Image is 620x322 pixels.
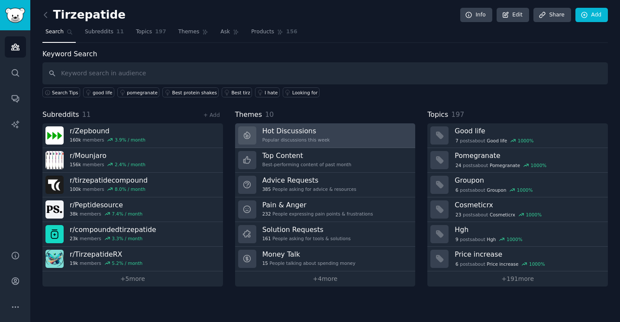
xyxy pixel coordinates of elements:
div: members [70,211,142,217]
img: Mounjaro [45,151,64,169]
div: 1000 % [531,162,547,168]
span: Topics [427,109,448,120]
div: 7.4 % / month [112,211,142,217]
div: 3.9 % / month [115,137,145,143]
span: 38k [70,211,78,217]
span: 7 [455,138,459,144]
img: Zepbound [45,126,64,145]
div: members [70,260,142,266]
a: good life [83,87,114,97]
span: Groupon [487,187,506,193]
span: Hgh [487,236,496,242]
div: People asking for advice & resources [262,186,356,192]
span: Products [251,28,274,36]
div: Best-performing content of past month [262,161,352,167]
div: members [70,186,148,192]
img: compoundedtirzepatide [45,225,64,243]
h3: Hot Discussions [262,126,330,135]
h3: Price increase [455,250,602,259]
h3: r/ Mounjaro [70,151,145,160]
div: Looking for [292,90,318,96]
a: r/Mounjaro156kmembers2.4% / month [42,148,223,173]
h3: Top Content [262,151,352,160]
div: 8.0 % / month [115,186,145,192]
a: r/Zepbound160kmembers3.9% / month [42,123,223,148]
span: 232 [262,211,271,217]
span: 15 [262,260,268,266]
a: Best protein shakes [162,87,219,97]
img: tirzepatidecompound [45,176,64,194]
div: Best protein shakes [172,90,216,96]
div: 3.3 % / month [112,235,142,241]
span: Search Tips [52,90,78,96]
div: 1000 % [526,212,542,218]
h3: r/ TirzepatideRX [70,250,142,259]
a: Share [533,8,571,23]
h3: Pomegranate [455,151,602,160]
span: 9 [455,236,459,242]
span: 24 [455,162,461,168]
div: Best tirz [231,90,250,96]
h3: Good life [455,126,602,135]
span: Good life [487,138,507,144]
div: 2.4 % / month [115,161,145,167]
img: TirzepatideRX [45,250,64,268]
h3: Hgh [455,225,602,234]
div: 1000 % [507,236,523,242]
div: People expressing pain points & frustrations [262,211,373,217]
div: post s about [455,260,546,268]
h3: r/ compoundedtirzepatide [70,225,156,234]
a: Ask [217,25,242,43]
a: Money Talk15People talking about spending money [235,247,416,271]
div: members [70,235,156,241]
h3: Pain & Anger [262,200,373,209]
div: post s about [455,235,523,243]
a: r/Peptidesource38kmembers7.4% / month [42,197,223,222]
a: Products156 [248,25,300,43]
div: good life [93,90,113,96]
a: Groupon6postsaboutGroupon1000% [427,173,608,197]
div: members [70,161,145,167]
span: 197 [451,110,464,119]
div: pomegranate [127,90,158,96]
h3: r/ Zepbound [70,126,145,135]
a: Hot DiscussionsPopular discussions this week [235,123,416,148]
a: Subreddits11 [82,25,127,43]
span: 156 [286,28,297,36]
h3: r/ tirzepatidecompound [70,176,148,185]
a: r/compoundedtirzepatide23kmembers3.3% / month [42,222,223,247]
a: r/TirzepatideRX19kmembers5.2% / month [42,247,223,271]
span: 100k [70,186,81,192]
span: Themes [178,28,200,36]
a: Hgh9postsaboutHgh1000% [427,222,608,247]
a: Edit [497,8,529,23]
a: +5more [42,271,223,287]
a: Info [460,8,492,23]
a: Solution Requests161People asking for tools & solutions [235,222,416,247]
img: Peptidesource [45,200,64,219]
a: Price increase6postsaboutPrice increase1000% [427,247,608,271]
input: Keyword search in audience [42,62,608,84]
a: Best tirz [222,87,252,97]
h3: r/ Peptidesource [70,200,142,209]
a: Themes [175,25,212,43]
a: + Add [203,112,220,118]
span: Pomegranate [490,162,520,168]
a: Looking for [283,87,320,97]
a: pomegranate [117,87,159,97]
div: members [70,137,145,143]
h2: Tirzepatide [42,8,126,22]
h3: Advice Requests [262,176,356,185]
span: 156k [70,161,81,167]
a: Good life7postsaboutGood life1000% [427,123,608,148]
span: Ask [220,28,230,36]
h3: Cosmeticrx [455,200,602,209]
span: Subreddits [42,109,79,120]
a: Cosmeticrx23postsaboutCosmeticrx1000% [427,197,608,222]
a: Search [42,25,76,43]
span: 6 [455,261,459,267]
span: 197 [155,28,166,36]
div: post s about [455,161,547,169]
a: Advice Requests385People asking for advice & resources [235,173,416,197]
span: Search [45,28,64,36]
